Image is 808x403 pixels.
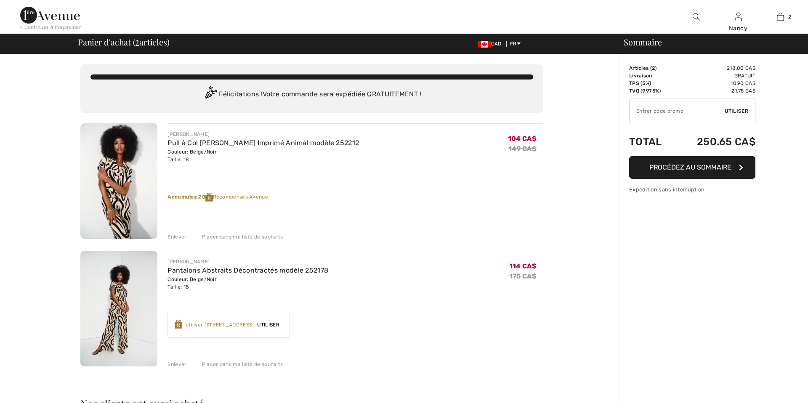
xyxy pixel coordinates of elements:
td: Articles ( ) [629,64,674,72]
img: Canadian Dollar [478,41,491,48]
a: Pull à Col [PERSON_NAME] Imprimé Animal modèle 252212 [167,139,359,147]
a: Pantalons Abstraits Décontractés modèle 252178 [167,266,328,274]
span: Utiliser [725,107,748,115]
span: 2 [135,36,139,47]
span: 104 CA$ [508,135,537,143]
s: 175 CA$ [509,272,537,280]
span: Panier d'achat ( articles) [78,38,169,46]
img: Mes infos [735,12,742,22]
strong: Accumulez 20 [167,194,213,200]
td: 218.00 CA$ [674,64,755,72]
span: Utiliser [254,321,282,329]
div: Nancy [718,24,759,33]
div: Félicitations ! Votre commande sera expédiée GRATUITEMENT ! [90,86,533,103]
div: Expédition sans interruption [629,186,755,194]
img: recherche [693,12,700,22]
div: Récompenses Avenue [167,193,543,201]
a: 2 [760,12,801,22]
td: TVQ (9.975%) [629,87,674,95]
div: Enlever [167,233,186,241]
span: 114 CA$ [509,262,537,270]
span: CAD [478,41,505,47]
img: Pull à Col Bénitier Imprimé Animal modèle 252212 [80,123,157,239]
button: Procédez au sommaire [629,156,755,179]
span: 2 [788,13,791,21]
div: Couleur: Beige/Noir Taille: 18 [167,276,328,291]
div: Couleur: Beige/Noir Taille: 18 [167,148,359,163]
td: Livraison [629,72,674,80]
span: 2 [652,65,655,71]
img: Congratulation2.svg [202,86,219,103]
s: 149 CA$ [508,145,537,153]
div: [PERSON_NAME] [167,130,359,138]
div: Enlever [167,361,186,368]
img: Reward-Logo.svg [205,193,213,201]
td: Gratuit [674,72,755,80]
img: Mon panier [777,12,784,22]
td: TPS (5%) [629,80,674,87]
img: 1ère Avenue [20,7,80,24]
input: Code promo [630,98,725,124]
div: < Continuer à magasiner [20,24,81,31]
img: Reward-Logo.svg [175,320,182,329]
div: utiliser [STREET_ADDRESS] [186,321,254,329]
span: FR [510,41,521,47]
td: 250.65 CA$ [674,127,755,156]
a: Se connecter [735,13,742,21]
img: Pantalons Abstraits Décontractés modèle 252178 [80,251,157,366]
div: Placer dans ma liste de souhaits [195,233,283,241]
div: [PERSON_NAME] [167,258,328,265]
span: Procédez au sommaire [649,163,731,171]
td: Total [629,127,674,156]
div: Sommaire [614,38,803,46]
td: 10.90 CA$ [674,80,755,87]
div: Placer dans ma liste de souhaits [195,361,283,368]
td: 21.75 CA$ [674,87,755,95]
